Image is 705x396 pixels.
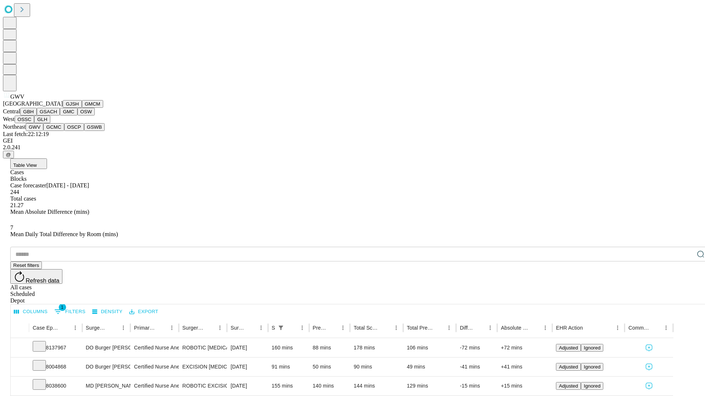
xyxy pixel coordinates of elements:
button: Sort [205,323,215,333]
div: Case Epic Id [33,325,59,331]
span: Ignored [584,364,600,370]
span: [DATE] - [DATE] [46,182,89,188]
div: Total Predicted Duration [407,325,433,331]
div: Surgeon Name [86,325,107,331]
div: ROBOTIC EXCISION OR DESTRUCTION ABDOMINAL TUMOR OR [MEDICAL_DATA] 5CM OR LESS [182,377,223,395]
span: GWV [10,93,24,100]
div: Absolute Difference [501,325,529,331]
div: -72 mins [460,338,493,357]
span: 1 [59,304,66,311]
span: 7 [10,224,13,231]
button: Sort [287,323,297,333]
div: Certified Nurse Anesthetist [134,357,175,376]
button: @ [3,151,14,158]
button: Sort [60,323,70,333]
button: Adjusted [556,382,581,390]
span: Last fetch: 22:12:19 [3,131,49,137]
button: Density [90,306,124,318]
div: 1 active filter [276,323,286,333]
div: GEI [3,137,702,144]
button: GBH [20,108,37,115]
div: 49 mins [407,357,453,376]
button: Ignored [581,382,603,390]
div: Difference [460,325,474,331]
button: Sort [328,323,338,333]
button: OSW [77,108,95,115]
button: GCMC [43,123,64,131]
span: 21.27 [10,202,23,208]
span: Northeast [3,124,26,130]
div: 144 mins [354,377,399,395]
div: EHR Action [556,325,583,331]
button: GWV [26,123,43,131]
div: 155 mins [272,377,305,395]
div: 88 mins [313,338,347,357]
button: Sort [108,323,118,333]
button: Export [127,306,160,318]
div: EXCISION [MEDICAL_DATA] LESION EXCEPT [MEDICAL_DATA] TRUNK ETC 2.1 TO 3.0CM [182,357,223,376]
span: 244 [10,189,19,195]
button: GJSH [63,100,82,108]
div: Surgery Date [231,325,245,331]
button: Sort [381,323,391,333]
div: 2.0.241 [3,144,702,151]
button: Adjusted [556,363,581,371]
div: Certified Nurse Anesthetist [134,338,175,357]
button: Sort [475,323,485,333]
button: Sort [434,323,444,333]
button: Sort [583,323,594,333]
div: Scheduled In Room Duration [272,325,275,331]
button: Menu [70,323,80,333]
span: Total cases [10,195,36,202]
button: Table View [10,158,47,169]
div: Certified Nurse Anesthetist [134,377,175,395]
span: Adjusted [559,345,578,351]
div: DO Burger [PERSON_NAME] Do [86,357,127,376]
button: Menu [118,323,129,333]
div: Comments [628,325,650,331]
div: Predicted In Room Duration [313,325,327,331]
div: [DATE] [231,338,264,357]
button: Menu [256,323,266,333]
button: Show filters [53,306,87,318]
span: Table View [13,162,37,168]
button: Sort [246,323,256,333]
button: Adjusted [556,344,581,352]
button: Menu [167,323,177,333]
button: Menu [444,323,454,333]
div: [DATE] [231,377,264,395]
div: -41 mins [460,357,493,376]
div: 8004868 [33,357,79,376]
div: 178 mins [354,338,399,357]
span: Case forecaster [10,182,46,188]
button: Menu [661,323,671,333]
div: Total Scheduled Duration [354,325,380,331]
button: Menu [612,323,623,333]
button: Menu [338,323,348,333]
div: 140 mins [313,377,347,395]
button: OSCP [64,123,84,131]
button: OSSC [15,115,35,123]
div: 50 mins [313,357,347,376]
button: Ignored [581,344,603,352]
span: Adjusted [559,383,578,389]
div: 106 mins [407,338,453,357]
div: DO Burger [PERSON_NAME] Do [86,338,127,357]
span: West [3,116,15,122]
button: Ignored [581,363,603,371]
button: Expand [14,380,25,393]
button: Sort [651,323,661,333]
button: Menu [297,323,307,333]
button: Menu [215,323,225,333]
div: 91 mins [272,357,305,376]
div: +72 mins [501,338,549,357]
div: 90 mins [354,357,399,376]
span: Central [3,108,20,114]
span: Ignored [584,383,600,389]
button: Menu [485,323,495,333]
button: Reset filters [10,261,42,269]
button: Expand [14,361,25,374]
button: Menu [540,323,550,333]
button: GLH [34,115,50,123]
div: 160 mins [272,338,305,357]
